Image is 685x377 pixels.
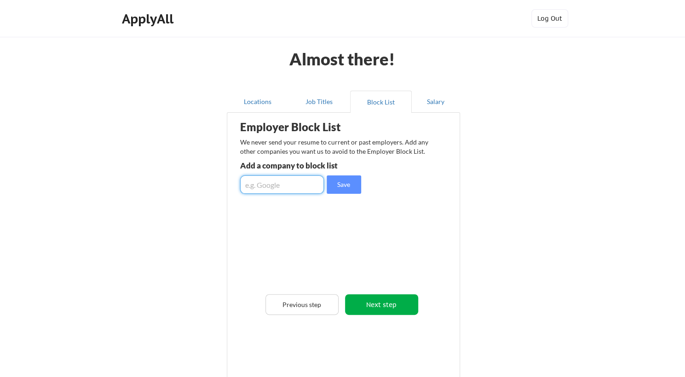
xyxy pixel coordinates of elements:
[327,175,361,194] button: Save
[265,294,339,315] button: Previous step
[240,138,434,156] div: We never send your resume to current or past employers. Add any other companies you want us to av...
[122,11,176,27] div: ApplyAll
[240,175,324,194] input: e.g. Google
[240,162,375,169] div: Add a company to block list
[350,91,412,113] button: Block List
[531,9,568,28] button: Log Out
[240,122,385,133] div: Employer Block List
[345,294,418,315] button: Next step
[278,51,406,67] div: Almost there!
[412,91,460,113] button: Salary
[227,91,288,113] button: Locations
[288,91,350,113] button: Job Titles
